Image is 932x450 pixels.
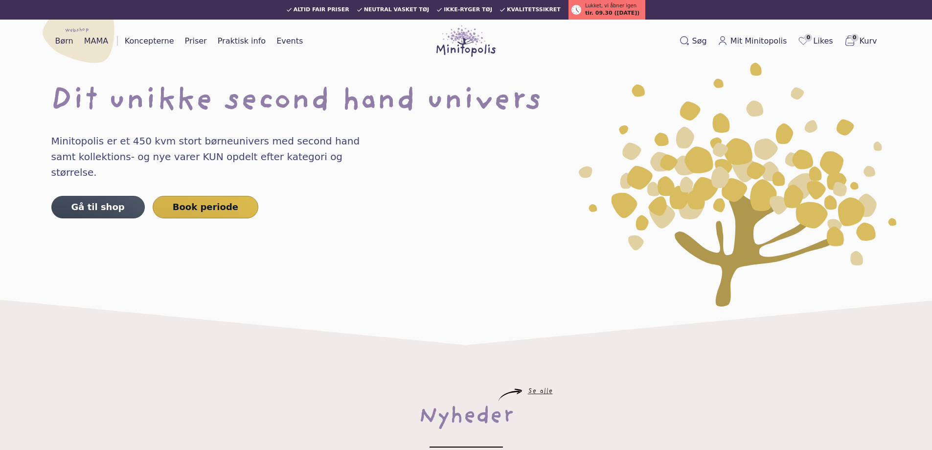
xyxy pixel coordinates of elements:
[730,35,787,47] span: Mit Minitopolis
[860,35,877,47] span: Kurv
[851,34,859,42] span: 0
[80,33,113,49] a: MAMA
[794,33,837,49] a: 0Likes
[813,35,833,47] span: Likes
[528,389,553,395] a: Se alle
[214,33,270,49] a: Praktisk info
[676,33,711,49] button: Søg
[444,7,492,13] span: Ikke-ryger tøj
[294,7,349,13] span: Altid fair priser
[51,33,77,49] a: Børn
[181,33,211,49] a: Priser
[419,402,514,433] div: Nyheder
[585,9,639,18] span: tir. 09.30 ([DATE])
[579,63,897,307] img: Minitopolis' logo som et gul blomst
[51,86,881,118] h1: Dit unikke second hand univers
[585,2,636,9] span: Lukket, vi åbner igen
[364,7,430,13] span: Neutral vasket tøj
[153,196,258,218] a: Book periode
[273,33,307,49] a: Events
[507,7,561,13] span: Kvalitetssikret
[51,196,145,218] a: Gå til shop
[692,35,707,47] span: Søg
[714,33,791,49] a: Mit Minitopolis
[436,25,496,57] img: Minitopolis logo
[840,33,881,49] button: 0Kurv
[804,34,812,42] span: 0
[121,33,178,49] a: Koncepterne
[51,133,380,180] h4: Minitopolis er et 450 kvm stort børneunivers med second hand samt kollektions- og nye varer KUN o...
